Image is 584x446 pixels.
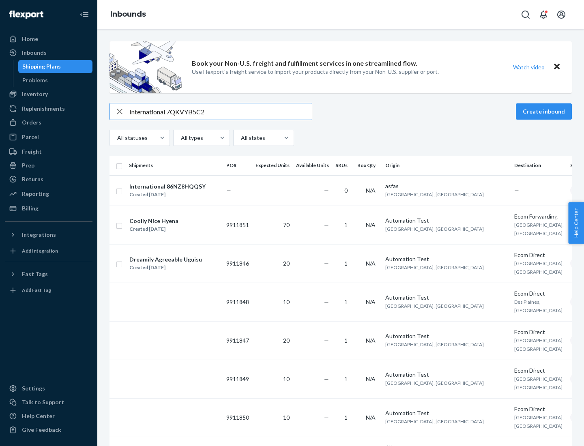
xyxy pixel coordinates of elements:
[192,59,417,68] p: Book your Non-U.S. freight and fulfillment services in one streamlined flow.
[283,375,290,382] span: 10
[514,337,564,352] span: [GEOGRAPHIC_DATA], [GEOGRAPHIC_DATA]
[116,134,117,142] input: All statuses
[129,255,202,264] div: Dreamily Agreeable Uguisu
[5,410,92,422] a: Help Center
[104,3,152,26] ol: breadcrumbs
[223,206,252,244] td: 9911851
[324,414,329,421] span: —
[5,116,92,129] a: Orders
[366,375,376,382] span: N/A
[18,60,93,73] a: Shipping Plans
[511,156,567,175] th: Destination
[293,156,332,175] th: Available Units
[516,103,572,120] button: Create inbound
[535,6,552,23] button: Open notifications
[9,11,43,19] img: Flexport logo
[283,414,290,421] span: 10
[22,133,39,141] div: Parcel
[5,159,92,172] a: Prep
[5,268,92,281] button: Fast Tags
[366,414,376,421] span: N/A
[385,182,508,190] div: asfas
[22,231,56,239] div: Integrations
[324,375,329,382] span: —
[22,49,47,57] div: Inbounds
[129,225,178,233] div: Created [DATE]
[5,382,92,395] a: Settings
[5,88,92,101] a: Inventory
[514,299,563,313] span: Des Plaines, [GEOGRAPHIC_DATA]
[22,35,38,43] div: Home
[240,134,241,142] input: All states
[366,298,376,305] span: N/A
[514,376,564,390] span: [GEOGRAPHIC_DATA], [GEOGRAPHIC_DATA]
[283,337,290,344] span: 20
[283,298,290,305] span: 10
[226,187,231,194] span: —
[129,264,202,272] div: Created [DATE]
[5,145,92,158] a: Freight
[344,187,348,194] span: 0
[514,187,519,194] span: —
[22,384,45,392] div: Settings
[129,103,312,120] input: Search inbounds by name, destination, msku...
[508,61,550,73] button: Watch video
[129,217,178,225] div: Coolly Nice Hyena
[385,341,484,347] span: [GEOGRAPHIC_DATA], [GEOGRAPHIC_DATA]
[514,367,564,375] div: Ecom Direct
[344,375,348,382] span: 1
[22,175,43,183] div: Returns
[223,244,252,283] td: 9911846
[5,284,92,297] a: Add Fast Tag
[22,118,41,127] div: Orders
[514,328,564,336] div: Ecom Direct
[223,283,252,321] td: 9911848
[180,134,181,142] input: All types
[192,68,439,76] p: Use Flexport’s freight service to import your products directly from your Non-U.S. supplier or port.
[344,221,348,228] span: 1
[366,260,376,267] span: N/A
[514,212,564,221] div: Ecom Forwarding
[385,418,484,425] span: [GEOGRAPHIC_DATA], [GEOGRAPHIC_DATA]
[324,298,329,305] span: —
[514,251,564,259] div: Ecom Direct
[385,332,508,340] div: Automation Test
[514,289,564,298] div: Ecom Direct
[223,156,252,175] th: PO#
[22,105,65,113] div: Replenishments
[22,247,58,254] div: Add Integration
[22,204,39,212] div: Billing
[344,337,348,344] span: 1
[22,76,48,84] div: Problems
[22,148,42,156] div: Freight
[129,182,206,191] div: International 86NZ8HQQSY
[5,102,92,115] a: Replenishments
[5,32,92,45] a: Home
[344,260,348,267] span: 1
[354,156,382,175] th: Box Qty
[5,131,92,144] a: Parcel
[366,337,376,344] span: N/A
[18,74,93,87] a: Problems
[385,255,508,263] div: Automation Test
[22,287,51,294] div: Add Fast Tag
[385,264,484,270] span: [GEOGRAPHIC_DATA], [GEOGRAPHIC_DATA]
[110,10,146,19] a: Inbounds
[344,298,348,305] span: 1
[5,396,92,409] a: Talk to Support
[5,187,92,200] a: Reporting
[22,90,48,98] div: Inventory
[5,202,92,215] a: Billing
[568,202,584,244] button: Help Center
[366,187,376,194] span: N/A
[385,371,508,379] div: Automation Test
[382,156,511,175] th: Origin
[553,6,569,23] button: Open account menu
[385,303,484,309] span: [GEOGRAPHIC_DATA], [GEOGRAPHIC_DATA]
[5,173,92,186] a: Returns
[22,412,55,420] div: Help Center
[22,398,64,406] div: Talk to Support
[252,156,293,175] th: Expected Units
[129,191,206,199] div: Created [DATE]
[283,260,290,267] span: 20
